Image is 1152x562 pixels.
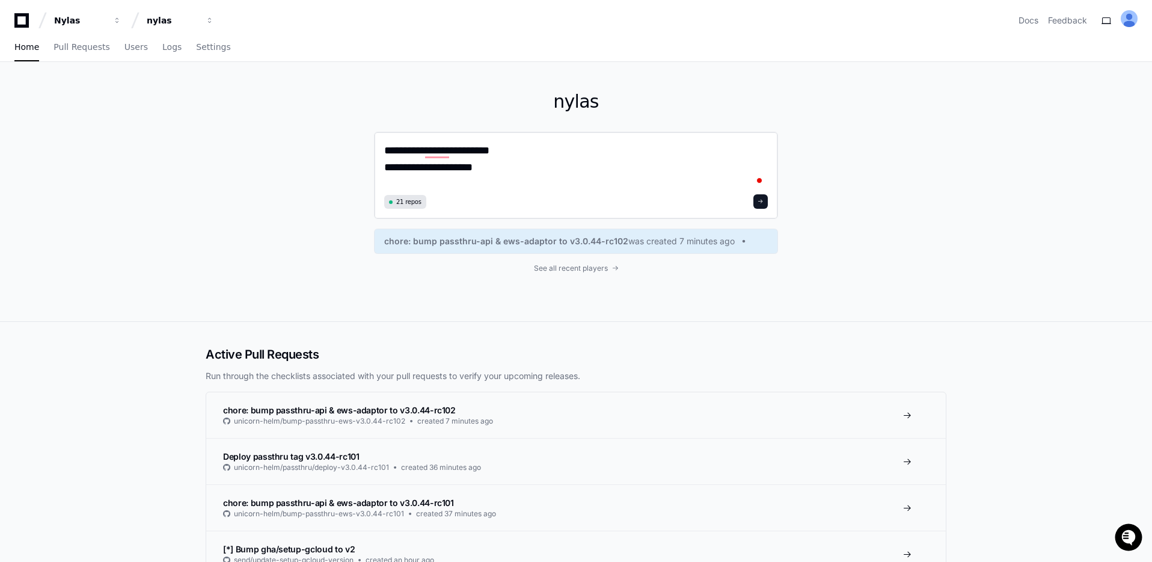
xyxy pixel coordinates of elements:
[206,392,946,438] a: chore: bump passthru-api & ews-adaptor to v3.0.44-rc102unicorn-helm/bump-passthru-ews-v3.0.44-rc1...
[416,509,496,519] span: created 37 minutes ago
[396,197,421,206] span: 21 repos
[124,43,148,51] span: Users
[374,91,778,113] h1: nylas
[49,10,126,31] button: Nylas
[223,544,355,554] span: [*] Bump gha/setup-gcloud to v2
[384,235,628,247] span: chore: bump passthru-api & ews-adaptor to v3.0.44-rc102
[234,416,405,426] span: unicorn-helm/bump-passthru-ews-v3.0.44-rc102
[124,34,148,61] a: Users
[41,90,197,102] div: Start new chat
[147,14,198,26] div: nylas
[223,405,456,415] span: chore: bump passthru-api & ews-adaptor to v3.0.44-rc102
[384,235,768,247] a: chore: bump passthru-api & ews-adaptor to v3.0.44-rc102was created 7 minutes ago
[223,498,454,508] span: chore: bump passthru-api & ews-adaptor to v3.0.44-rc101
[12,90,34,111] img: 1736555170064-99ba0984-63c1-480f-8ee9-699278ef63ed
[162,43,182,51] span: Logs
[374,264,778,273] a: See all recent players
[14,34,39,61] a: Home
[417,416,493,426] span: created 7 minutes ago
[401,463,481,472] span: created 36 minutes ago
[196,34,230,61] a: Settings
[234,463,389,472] span: unicorn-helm/passthru/deploy-v3.0.44-rc101
[142,10,219,31] button: nylas
[1019,14,1038,26] a: Docs
[162,34,182,61] a: Logs
[204,93,219,108] button: Start new chat
[14,43,39,51] span: Home
[1114,522,1146,555] iframe: Open customer support
[206,484,946,531] a: chore: bump passthru-api & ews-adaptor to v3.0.44-rc101unicorn-helm/bump-passthru-ews-v3.0.44-rc1...
[1121,10,1138,27] img: ALV-UjVK8RpqmtaEmWt-w7smkXy4mXJeaO6BQfayqtOlFgo-JMPJ-9dwpjtPo0tPuJt-_htNhcUawv8hC7JLdgPRlxVfNlCaj...
[206,370,946,382] p: Run through the checklists associated with your pull requests to verify your upcoming releases.
[41,102,152,111] div: We're available if you need us!
[384,142,768,191] textarea: To enrich screen reader interactions, please activate Accessibility in Grammarly extension settings
[628,235,735,247] span: was created 7 minutes ago
[54,14,106,26] div: Nylas
[534,264,608,273] span: See all recent players
[12,12,36,36] img: PlayerZero
[223,451,359,462] span: Deploy passthru tag v3.0.44-rc101
[85,126,146,135] a: Powered byPylon
[120,126,146,135] span: Pylon
[206,346,946,363] h2: Active Pull Requests
[1048,14,1087,26] button: Feedback
[12,48,219,67] div: Welcome
[206,438,946,484] a: Deploy passthru tag v3.0.44-rc101unicorn-helm/passthru/deploy-v3.0.44-rc101created 36 minutes ago
[234,509,404,519] span: unicorn-helm/bump-passthru-ews-v3.0.44-rc101
[54,43,109,51] span: Pull Requests
[196,43,230,51] span: Settings
[54,34,109,61] a: Pull Requests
